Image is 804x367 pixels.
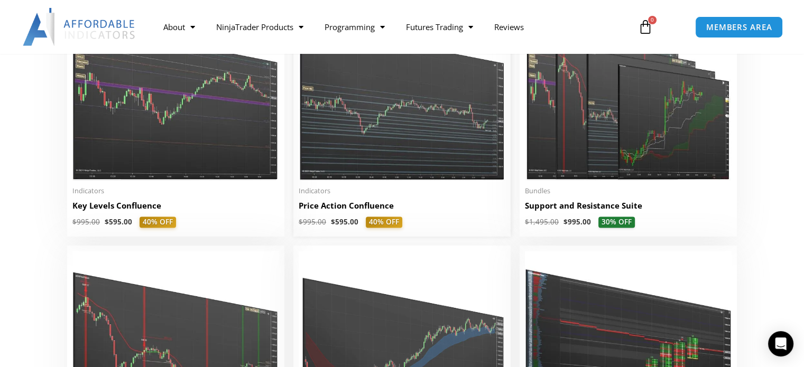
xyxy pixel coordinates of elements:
span: $ [72,217,77,227]
bdi: 1,495.00 [525,217,559,227]
bdi: 995.00 [563,217,591,227]
img: LogoAI | Affordable Indicators – NinjaTrader [23,8,136,46]
bdi: 595.00 [331,217,358,227]
a: 0 [622,12,669,42]
nav: Menu [153,15,627,39]
span: $ [525,217,529,227]
a: Programming [314,15,395,39]
a: About [153,15,206,39]
img: Key Levels 1 [72,2,279,180]
span: 0 [648,16,657,24]
h2: Key Levels Confluence [72,200,279,211]
span: MEMBERS AREA [706,23,772,31]
h2: Support and Resistance Suite [525,200,732,211]
a: Price Action Confluence [299,200,505,217]
span: 40% OFF [140,217,176,228]
span: $ [563,217,568,227]
h2: Price Action Confluence [299,200,505,211]
div: Open Intercom Messenger [768,331,793,356]
span: $ [105,217,109,227]
span: $ [331,217,335,227]
a: Reviews [484,15,534,39]
a: Futures Trading [395,15,484,39]
img: Support and Resistance Suite 1 [525,2,732,180]
a: Key Levels Confluence [72,200,279,217]
a: Support and Resistance Suite [525,200,732,217]
bdi: 995.00 [72,217,100,227]
a: MEMBERS AREA [695,16,783,38]
span: Indicators [299,186,505,195]
bdi: 595.00 [105,217,132,227]
img: Price Action Confluence 2 [299,2,505,180]
span: 30% OFF [598,217,635,228]
span: Indicators [72,186,279,195]
span: $ [299,217,303,227]
bdi: 995.00 [299,217,326,227]
span: Bundles [525,186,732,195]
span: 40% OFF [366,217,402,228]
a: NinjaTrader Products [206,15,314,39]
